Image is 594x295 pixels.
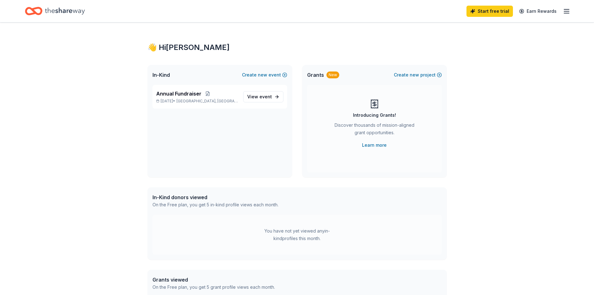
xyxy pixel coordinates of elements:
a: Home [25,4,85,18]
div: In-Kind donors viewed [152,194,278,201]
div: On the Free plan, you get 5 in-kind profile views each month. [152,201,278,209]
a: Earn Rewards [515,6,560,17]
span: event [259,94,272,99]
p: [DATE] • [156,99,238,104]
span: new [258,71,267,79]
button: Createnewproject [394,71,442,79]
div: You have not yet viewed any in-kind profiles this month. [258,227,336,242]
div: 👋 Hi [PERSON_NAME] [147,42,447,52]
div: Grants viewed [152,276,275,283]
div: Discover thousands of mission-aligned grant opportunities. [332,121,417,139]
a: Start free trial [466,6,513,17]
span: new [410,71,419,79]
button: Createnewevent [242,71,287,79]
span: In-Kind [152,71,170,79]
a: Learn more [362,141,387,149]
a: View event [243,91,283,102]
span: View [247,93,272,101]
span: Annual Fundraiser [156,90,201,97]
span: [GEOGRAPHIC_DATA], [GEOGRAPHIC_DATA] [176,99,238,104]
span: Grants [307,71,324,79]
div: On the Free plan, you get 5 grant profile views each month. [152,283,275,291]
div: Introducing Grants! [353,111,396,119]
div: New [326,71,339,78]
